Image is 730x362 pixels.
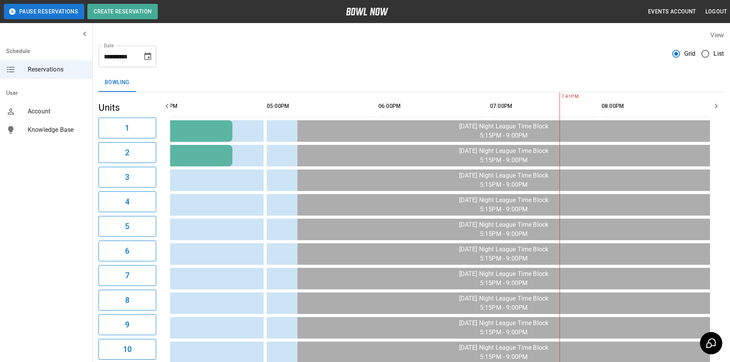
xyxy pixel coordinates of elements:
th: 07:00PM [490,95,598,117]
button: 9 [99,314,156,335]
h6: 5 [125,220,129,232]
button: Logout [702,5,730,19]
button: Choose date, selected date is Sep 18, 2025 [140,49,155,64]
button: 2 [99,142,156,163]
h6: 1 [125,122,129,134]
th: 06:00PM [378,95,487,117]
h5: Units [99,101,156,114]
img: logo [346,8,388,15]
button: 1 [99,118,156,138]
button: Create Reservation [87,4,158,19]
span: 7:41PM [560,93,561,101]
span: List [713,49,724,58]
button: 5 [99,216,156,237]
span: Account [28,107,86,116]
h6: 3 [125,171,129,183]
button: Pause Reservations [4,4,84,19]
h6: 9 [125,319,129,331]
button: 4 [99,191,156,212]
th: 08:00PM [601,95,710,117]
button: 3 [99,167,156,188]
label: View [710,32,724,39]
span: Grid [684,49,696,58]
th: 05:00PM [267,95,375,117]
h6: 10 [123,343,132,355]
span: Knowledge Base [28,125,86,135]
h6: 4 [125,196,129,208]
button: 6 [99,241,156,261]
h6: 8 [125,294,129,306]
button: 10 [99,339,156,360]
div: inventory tabs [99,73,724,92]
h6: 2 [125,146,129,159]
h6: 6 [125,245,129,257]
button: 8 [99,290,156,311]
button: 7 [99,265,156,286]
button: Bowling [99,73,136,92]
button: Events Account [645,5,699,19]
h6: 7 [125,269,129,282]
span: Reservations [28,65,86,74]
